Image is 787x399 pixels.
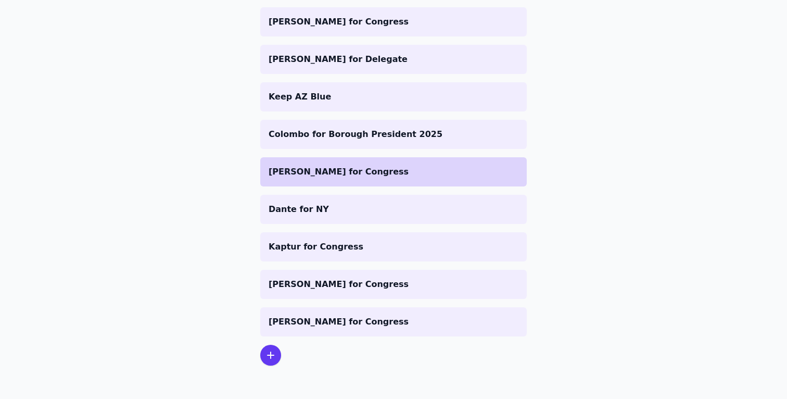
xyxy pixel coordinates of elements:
p: [PERSON_NAME] for Congress [269,16,518,28]
a: Dante for NY [260,195,527,224]
a: [PERSON_NAME] for Delegate [260,45,527,74]
p: Kaptur for Congress [269,241,518,253]
a: [PERSON_NAME] for Congress [260,7,527,36]
p: Keep AZ Blue [269,91,518,103]
p: Colombo for Borough President 2025 [269,128,518,141]
a: Colombo for Borough President 2025 [260,120,527,149]
p: Dante for NY [269,203,518,216]
p: [PERSON_NAME] for Delegate [269,53,518,66]
a: Kaptur for Congress [260,232,527,261]
a: [PERSON_NAME] for Congress [260,157,527,186]
a: [PERSON_NAME] for Congress [260,307,527,336]
p: [PERSON_NAME] for Congress [269,316,518,328]
p: [PERSON_NAME] for Congress [269,166,518,178]
a: [PERSON_NAME] for Congress [260,270,527,299]
a: Keep AZ Blue [260,82,527,111]
p: [PERSON_NAME] for Congress [269,278,518,291]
